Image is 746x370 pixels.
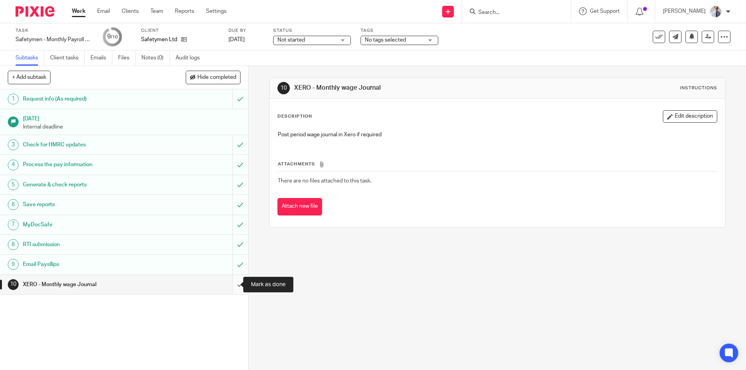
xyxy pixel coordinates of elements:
[16,6,54,17] img: Pixie
[118,50,136,66] a: Files
[23,113,241,123] h1: [DATE]
[278,162,315,166] span: Attachments
[277,37,305,43] span: Not started
[590,9,620,14] span: Get Support
[361,28,438,34] label: Tags
[50,50,85,66] a: Client tasks
[16,50,44,66] a: Subtasks
[23,199,157,210] h1: Save reports
[72,7,85,15] a: Work
[23,239,157,250] h1: RTI submission
[680,85,717,91] div: Instructions
[111,35,118,39] small: /10
[206,7,227,15] a: Settings
[141,36,177,43] p: Safetymen Ltd
[23,259,157,270] h1: Email Paysllips
[91,50,112,66] a: Emails
[107,32,118,41] div: 9
[186,71,241,84] button: Hide completed
[278,178,371,184] span: There are no files attached to this task.
[141,28,219,34] label: Client
[16,28,93,34] label: Task
[23,93,157,105] h1: Request info (As required)
[122,7,139,15] a: Clients
[365,37,406,43] span: No tags selected
[228,28,263,34] label: Due by
[150,7,163,15] a: Team
[8,160,19,170] div: 4
[8,239,19,250] div: 8
[663,7,706,15] p: [PERSON_NAME]
[23,179,157,191] h1: Generate & check reports
[97,7,110,15] a: Email
[277,113,312,120] p: Description
[16,36,93,43] div: Safetymen - Monthly Payroll Workflow
[8,139,19,150] div: 3
[141,50,170,66] a: Notes (0)
[23,123,241,131] p: Internal deadline
[8,179,19,190] div: 5
[273,28,351,34] label: Status
[175,7,194,15] a: Reports
[23,139,157,151] h1: Check for HMRC updates
[277,198,322,215] button: Attach new file
[8,279,19,290] div: 10
[197,75,236,81] span: Hide completed
[294,84,514,92] h1: XERO - Monthly wage Journal
[277,82,290,94] div: 10
[478,9,547,16] input: Search
[228,37,245,42] span: [DATE]
[23,159,157,170] h1: Process the pay information
[23,279,157,290] h1: XERO - Monthly wage Journal
[278,131,716,139] p: Post period wage journal in Xero if required
[8,71,51,84] button: + Add subtask
[176,50,206,66] a: Audit logs
[23,219,157,231] h1: MyDocSafe
[8,219,19,230] div: 7
[8,94,19,104] div: 1
[663,110,717,123] button: Edit description
[8,199,19,210] div: 6
[709,5,722,18] img: IMG_9924.jpg
[8,259,19,270] div: 9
